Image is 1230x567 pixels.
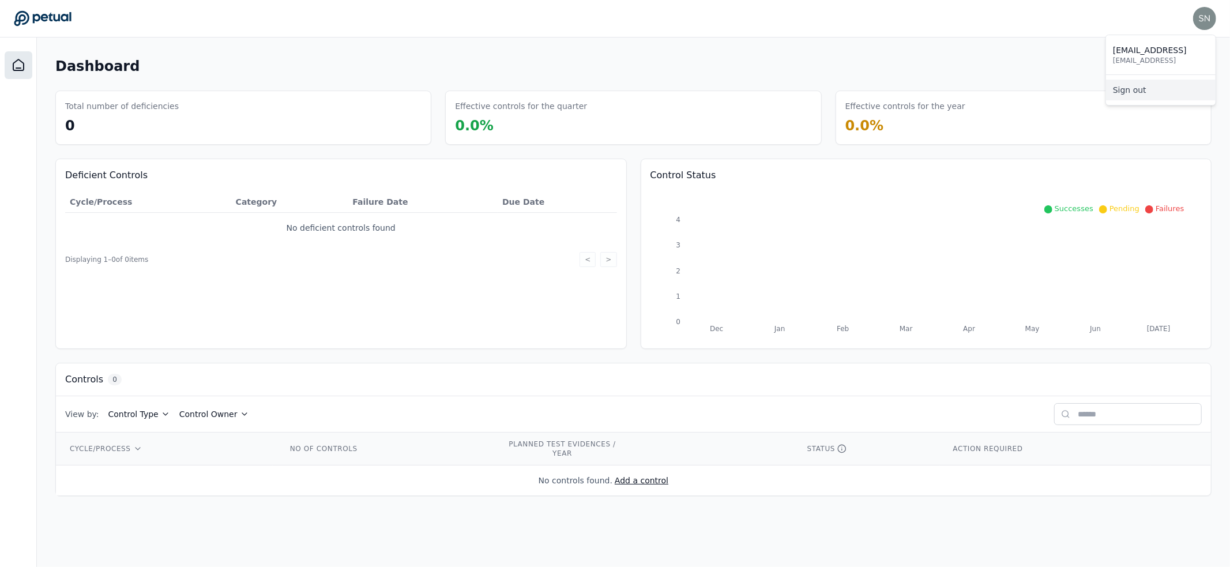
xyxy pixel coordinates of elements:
span: View by: [65,408,99,420]
p: [EMAIL_ADDRESS] [1113,56,1209,65]
span: 0.0 % [455,118,494,134]
button: > [600,252,616,267]
p: [EMAIL_ADDRESS] [1113,44,1209,56]
tspan: Dec [710,325,723,333]
tspan: Mar [899,325,912,333]
span: Failures [1156,204,1184,213]
button: Control Type [108,408,170,420]
h3: Deficient Controls [65,168,617,182]
tspan: Jan [774,325,785,333]
tspan: 0 [676,318,680,326]
a: Sign out [1106,80,1216,100]
tspan: 4 [676,216,680,224]
th: Due Date [498,191,616,213]
tspan: May [1025,325,1039,333]
th: ACTION REQUIRED [939,433,1151,465]
div: CYCLE/PROCESS [70,444,259,453]
span: Pending [1109,204,1139,213]
div: NO OF CONTROLS [287,444,360,453]
div: PLANNED TEST EVIDENCES / YEAR [507,440,618,458]
tspan: 2 [676,267,680,275]
tspan: Apr [963,325,975,333]
tspan: 3 [676,242,680,250]
td: No deficient controls found [65,213,617,243]
button: < [580,252,596,267]
div: STATUS [807,444,926,453]
a: Go to Dashboard [14,10,72,27]
h3: Total number of deficiencies [65,100,179,112]
h1: Dashboard [55,57,140,76]
img: snir+reddit@petual.ai [1193,7,1216,30]
tspan: 1 [676,292,680,301]
h3: Effective controls for the quarter [455,100,587,112]
div: No controls found. [539,475,612,486]
tspan: Feb [837,325,849,333]
span: 0 [65,118,75,134]
tspan: Jun [1089,325,1101,333]
th: Category [231,191,348,213]
a: Dashboard [5,51,32,79]
button: Control Owner [179,408,249,420]
th: Failure Date [348,191,498,213]
button: Add a control [615,475,668,486]
tspan: [DATE] [1146,325,1170,333]
span: 0.0 % [845,118,884,134]
th: Cycle/Process [65,191,231,213]
h3: Control Status [650,168,1202,182]
h3: Effective controls for the year [845,100,965,112]
span: Displaying 1– 0 of 0 items [65,255,148,264]
h3: Controls [65,373,103,386]
span: 0 [108,374,122,385]
span: Successes [1055,204,1093,213]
